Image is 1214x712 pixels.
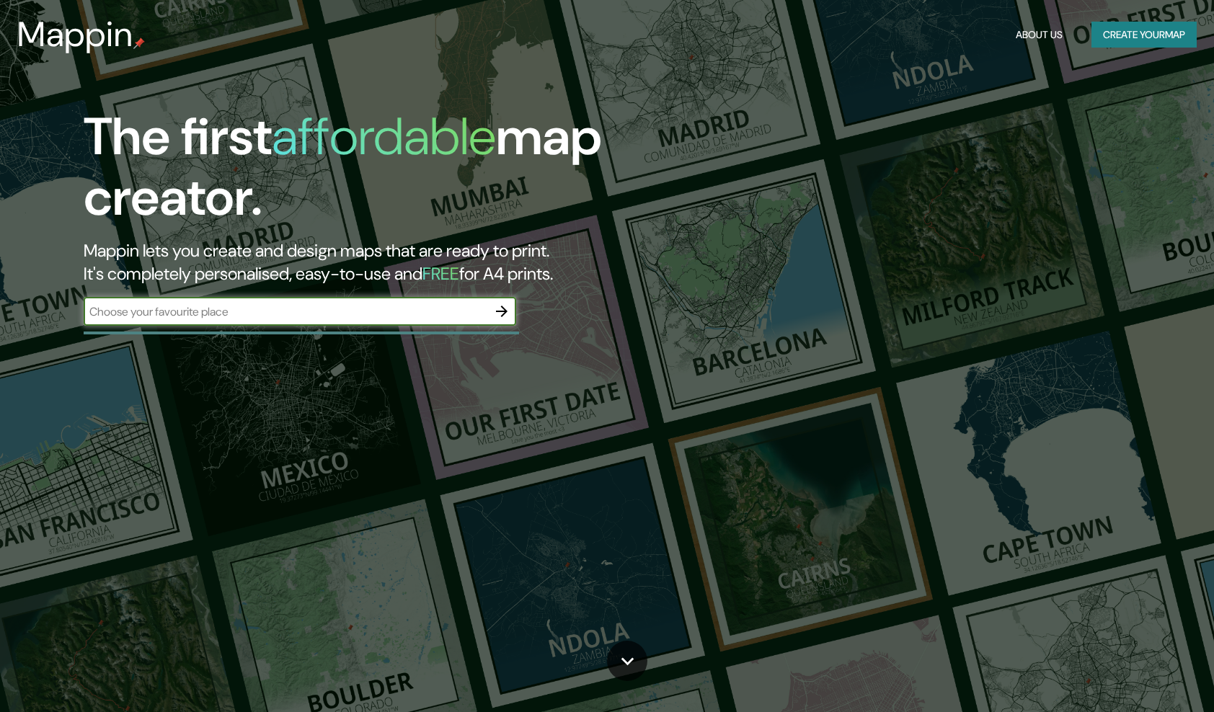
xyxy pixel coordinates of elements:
[84,107,691,239] h1: The first map creator.
[84,303,487,320] input: Choose your favourite place
[133,37,145,49] img: mappin-pin
[272,103,496,170] h1: affordable
[422,262,459,285] h5: FREE
[17,14,133,55] h3: Mappin
[1010,22,1068,48] button: About Us
[84,239,691,285] h2: Mappin lets you create and design maps that are ready to print. It's completely personalised, eas...
[1091,22,1197,48] button: Create yourmap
